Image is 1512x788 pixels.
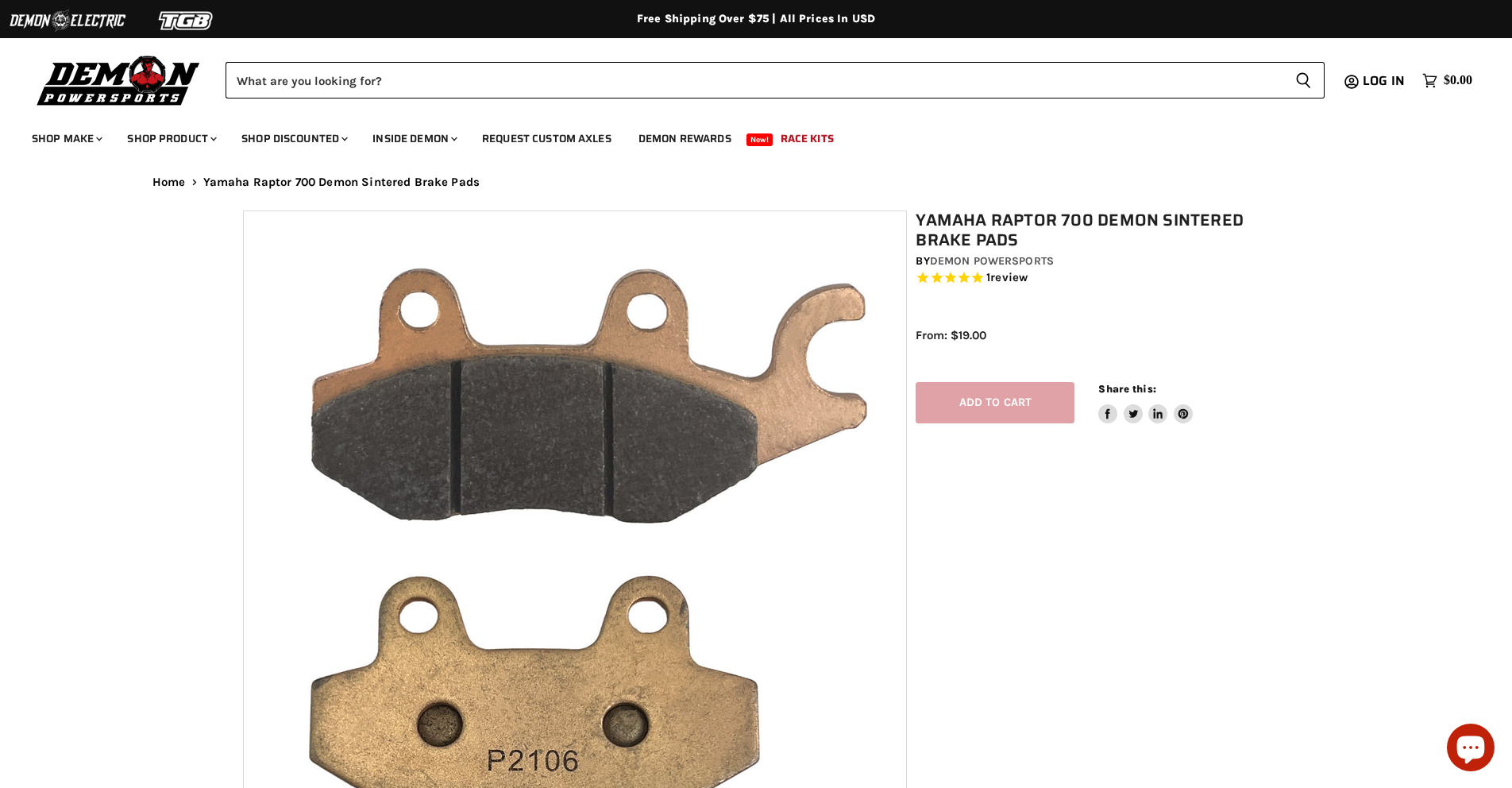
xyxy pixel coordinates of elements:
nav: Breadcrumbs [121,176,1391,189]
input: Search [226,62,1282,98]
a: Race Kits [769,122,846,155]
span: Yamaha Raptor 700 Demon Sintered Brake Pads [203,176,480,189]
a: Demon Rewards [627,122,743,155]
img: TGB Logo 2 [127,6,246,36]
div: by [916,253,1278,270]
aside: Share this: [1098,382,1193,424]
button: Search [1282,62,1325,98]
a: Shop Make [20,122,112,155]
a: Inside Demon [361,122,467,155]
a: Log in [1356,74,1414,88]
span: Rated 5.0 out of 5 stars 1 reviews [916,270,1278,287]
img: Demon Electric Logo 2 [8,6,127,36]
img: Demon Powersports [32,52,206,108]
span: 1 reviews [986,271,1028,285]
span: New! [746,133,773,146]
inbox-online-store-chat: Shopify online store chat [1442,724,1499,775]
a: Home [152,176,186,189]
a: Shop Product [115,122,226,155]
a: Demon Powersports [930,254,1054,268]
span: Log in [1363,71,1405,91]
a: $0.00 [1414,69,1480,92]
h1: Yamaha Raptor 700 Demon Sintered Brake Pads [916,211,1278,250]
form: Product [226,62,1325,98]
ul: Main menu [20,116,1468,155]
a: Request Custom Axles [470,122,623,155]
span: $0.00 [1444,73,1472,88]
span: review [990,271,1028,285]
span: From: $19.00 [916,328,986,342]
a: Shop Discounted [229,122,357,155]
div: Free Shipping Over $75 | All Prices In USD [121,12,1391,26]
span: Share this: [1098,383,1155,395]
